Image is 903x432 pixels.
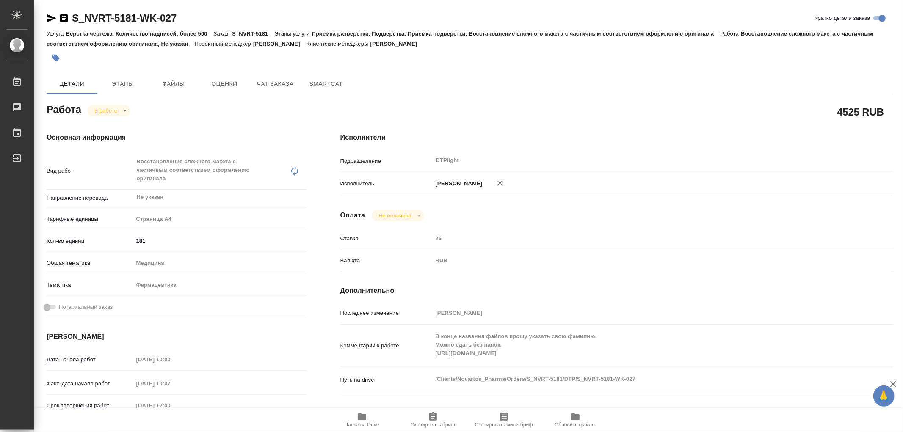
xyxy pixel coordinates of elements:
[720,30,741,37] p: Работа
[340,234,433,243] p: Ставка
[47,355,133,364] p: Дата начала работ
[307,41,370,47] p: Клиентские менеджеры
[433,372,848,386] textarea: /Clients/Novartos_Pharma/Orders/S_NVRT-5181/DTP/S_NVRT-5181-WK-027
[133,212,307,226] div: Страница А4
[133,235,307,247] input: ✎ Введи что-нибудь
[88,105,130,116] div: В работе
[877,387,891,405] span: 🙏
[47,194,133,202] p: Направление перевода
[340,376,433,384] p: Путь на drive
[255,79,295,89] span: Чат заказа
[102,79,143,89] span: Этапы
[398,408,469,432] button: Скопировать бриф
[555,422,596,428] span: Обновить файлы
[195,41,253,47] p: Проектный менеджер
[47,332,307,342] h4: [PERSON_NAME]
[153,79,194,89] span: Файлы
[433,232,848,245] input: Пустое поле
[275,30,312,37] p: Этапы услуги
[340,157,433,165] p: Подразделение
[340,210,365,220] h4: Оплата
[47,380,133,388] p: Факт. дата начала работ
[340,179,433,188] p: Исполнитель
[47,101,81,116] h2: Работа
[133,256,307,270] div: Медицина
[47,215,133,223] p: Тарифные единицы
[47,49,65,67] button: Добавить тэг
[491,174,509,193] button: Удалить исполнителя
[475,422,533,428] span: Скопировать мини-бриф
[433,329,848,360] textarea: В конце названия файлов прошу указать свою фамилию. Можно сдать без папок. [URL][DOMAIN_NAME]
[204,79,245,89] span: Оценки
[433,253,848,268] div: RUB
[47,13,57,23] button: Скопировать ссылку для ЯМессенджера
[376,212,414,219] button: Не оплачена
[232,30,274,37] p: S_NVRT-5181
[133,399,207,412] input: Пустое поле
[340,256,433,265] p: Валюта
[306,79,346,89] span: SmartCat
[312,30,720,37] p: Приемка разверстки, Подверстка, Приемка подверстки, Восстановление сложного макета с частичным со...
[133,353,207,366] input: Пустое поле
[133,278,307,292] div: Фармацевтика
[47,237,133,245] p: Кол-во единиц
[47,167,133,175] p: Вид работ
[52,79,92,89] span: Детали
[411,422,455,428] span: Скопировать бриф
[214,30,232,37] p: Заказ:
[59,303,113,311] span: Нотариальный заказ
[433,307,848,319] input: Пустое поле
[433,179,483,188] p: [PERSON_NAME]
[370,41,424,47] p: [PERSON_NAME]
[815,14,870,22] span: Кратко детали заказа
[59,13,69,23] button: Скопировать ссылку
[47,402,133,410] p: Срок завершения работ
[47,30,66,37] p: Услуга
[469,408,540,432] button: Скопировать мини-бриф
[47,132,307,143] h4: Основная информация
[372,210,424,221] div: В работе
[66,30,213,37] p: Верстка чертежа. Количество надписей: более 500
[326,408,398,432] button: Папка на Drive
[253,41,307,47] p: [PERSON_NAME]
[47,281,133,289] p: Тематика
[47,259,133,267] p: Общая тематика
[540,408,611,432] button: Обновить файлы
[133,377,207,390] input: Пустое поле
[873,385,895,407] button: 🙏
[340,309,433,317] p: Последнее изменение
[340,286,894,296] h4: Дополнительно
[345,422,379,428] span: Папка на Drive
[72,12,177,24] a: S_NVRT-5181-WK-027
[340,132,894,143] h4: Исполнители
[92,107,120,114] button: В работе
[340,341,433,350] p: Комментарий к работе
[837,105,884,119] h2: 4525 RUB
